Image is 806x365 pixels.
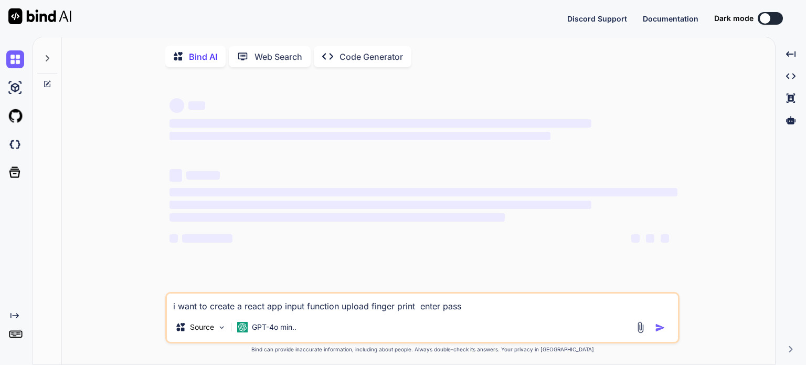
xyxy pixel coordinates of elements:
[340,50,403,63] p: Code Generator
[6,79,24,97] img: ai-studio
[186,171,220,180] span: ‌
[6,107,24,125] img: githubLight
[643,13,698,24] button: Documentation
[8,8,71,24] img: Bind AI
[169,234,178,243] span: ‌
[646,234,654,243] span: ‌
[254,50,302,63] p: Web Search
[169,119,591,128] span: ‌
[167,294,678,312] textarea: i want to create a react app input function upload finger print enter pass
[6,135,24,153] img: darkCloudIdeIcon
[169,213,505,222] span: ‌
[188,101,205,110] span: ‌
[655,322,665,333] img: icon
[567,13,627,24] button: Discord Support
[634,321,646,333] img: attachment
[182,234,232,243] span: ‌
[217,323,226,332] img: Pick Models
[661,234,669,243] span: ‌
[252,322,296,332] p: GPT-4o min..
[190,322,214,332] p: Source
[169,169,182,182] span: ‌
[165,346,680,353] p: Bind can provide inaccurate information, including about people. Always double-check its answers....
[714,13,754,24] span: Dark mode
[189,50,217,63] p: Bind AI
[567,14,627,23] span: Discord Support
[6,50,24,68] img: chat
[643,14,698,23] span: Documentation
[169,201,591,209] span: ‌
[237,322,248,332] img: GPT-4o mini
[169,98,184,113] span: ‌
[631,234,640,243] span: ‌
[169,188,677,196] span: ‌
[169,132,550,140] span: ‌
